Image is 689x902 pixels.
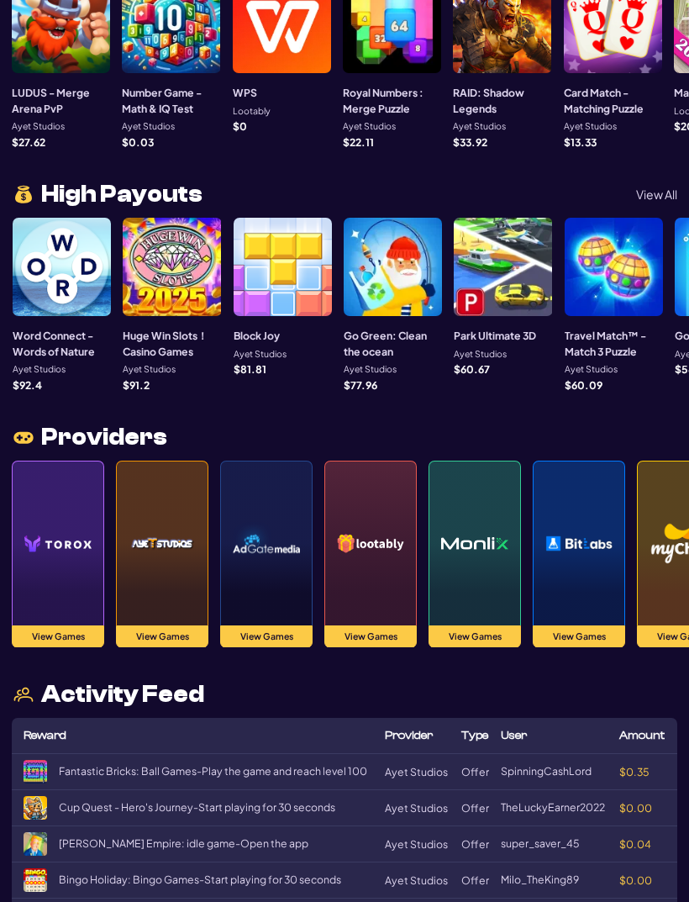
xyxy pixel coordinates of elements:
[116,625,208,648] button: View Games
[122,85,220,116] h3: Number Game - Math & IQ Test
[24,868,47,892] img: Bingo Holiday: Bingo Games
[233,484,300,602] img: adGgateProvider
[453,137,487,147] p: $ 33.92
[122,122,175,131] p: Ayet Studios
[501,802,605,814] span: TheLuckyEarner2022
[564,137,597,147] p: $ 13.33
[337,484,404,602] img: lootablyProvider
[12,182,35,207] img: money
[12,425,35,450] img: joystic
[12,683,35,707] img: users
[324,625,417,648] button: View Games
[13,328,111,359] h3: Word Connect - Words of Nature
[533,625,625,648] button: View Games
[613,754,677,790] td: $0.35
[501,766,592,778] span: SpinningCashLord
[565,365,618,374] p: Ayet Studios
[24,730,66,741] span: Reward
[455,790,496,826] td: Offer
[233,107,271,116] p: Lootably
[24,832,47,856] img: Trump's Empire: idle game
[454,364,490,374] p: $ 60.67
[385,730,433,741] span: Provider
[564,85,662,116] h3: Card Match - Matching Puzzle
[233,121,247,131] p: $ 0
[234,350,287,359] p: Ayet Studios
[455,754,496,790] td: Offer
[619,730,665,741] span: Amount
[453,85,551,116] h3: RAID: Shadow Legends
[123,328,221,359] h3: Huge Win Slots！Casino Games
[613,790,677,826] td: $0.00
[13,365,66,374] p: Ayet Studios
[454,328,536,343] h3: Park Ultimate 3D
[565,328,663,359] h3: Travel Match™ - Match 3 Puzzle
[501,730,527,741] span: User
[613,862,677,899] td: $0.00
[344,365,397,374] p: Ayet Studios
[636,188,677,200] p: View All
[59,838,308,850] span: [PERSON_NAME] Empire: idle game - Open the app
[454,350,507,359] p: Ayet Studios
[59,874,341,886] span: Bingo Holiday: Bingo Games - Start playing for 30 seconds
[455,862,496,899] td: Offer
[12,85,110,116] h3: LUDUS - Merge Arena PvP
[59,802,335,814] span: Cup Quest - Hero's Journey - Start playing for 30 seconds
[129,484,196,602] img: ayetProvider
[565,379,602,389] p: $ 60.09
[379,826,455,862] td: Ayet Studios
[613,826,677,862] td: $0.04
[24,484,92,602] img: toroxProvider
[24,796,47,820] img: Cup Quest - Hero's Journey
[429,625,521,648] button: View Games
[122,137,154,147] p: $ 0.03
[12,122,65,131] p: Ayet Studios
[379,754,455,790] td: Ayet Studios
[234,364,266,374] p: $ 81.81
[59,766,367,778] span: Fantastic Bricks: Ball Games - Play the game and reach level 100
[343,85,441,116] h3: Royal Numbers : Merge Puzzle
[41,425,167,449] span: Providers
[344,328,442,359] h3: Go Green: Clean the ocean
[41,683,204,706] span: Activity Feed
[123,379,150,389] p: $ 91.2
[545,484,613,602] img: bitlabsProvider
[41,182,202,206] span: High Payouts
[501,874,579,886] span: Milo_TheKing89
[12,137,45,147] p: $ 27.62
[12,625,104,648] button: View Games
[441,484,508,602] img: monlixProvider
[123,365,176,374] p: Ayet Studios
[234,328,280,343] h3: Block Joy
[343,122,396,131] p: Ayet Studios
[461,730,488,741] span: Type
[501,838,580,850] span: super_saver_45
[455,826,496,862] td: Offer
[344,379,377,389] p: $ 77.96
[24,760,47,783] img: Fantastic Bricks: Ball Games
[379,862,455,899] td: Ayet Studios
[564,122,617,131] p: Ayet Studios
[453,122,506,131] p: Ayet Studios
[220,625,313,648] button: View Games
[13,379,42,389] p: $ 92.4
[343,137,374,147] p: $ 22.11
[233,85,257,100] h3: WPS
[379,790,455,826] td: Ayet Studios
